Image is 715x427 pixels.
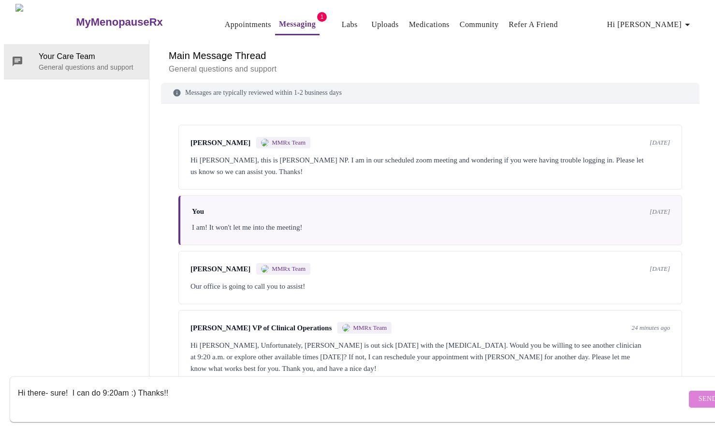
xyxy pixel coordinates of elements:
[192,221,670,233] div: I am! It won't let me into the meeting!
[650,208,670,216] span: [DATE]
[607,18,693,31] span: Hi [PERSON_NAME]
[18,383,686,414] textarea: Send a message about your appointment
[632,324,670,332] span: 24 minutes ago
[169,48,692,63] h6: Main Message Thread
[405,15,453,34] button: Medications
[505,15,562,34] button: Refer a Friend
[76,16,163,29] h3: MyMenopauseRx
[275,15,320,35] button: Messaging
[192,207,204,216] span: You
[509,18,558,31] a: Refer a Friend
[75,5,202,39] a: MyMenopauseRx
[169,63,692,75] p: General questions and support
[650,265,670,273] span: [DATE]
[39,51,141,62] span: Your Care Team
[272,265,306,273] span: MMRx Team
[334,15,365,34] button: Labs
[371,18,399,31] a: Uploads
[261,139,269,147] img: MMRX
[317,12,327,22] span: 1
[367,15,403,34] button: Uploads
[279,17,316,31] a: Messaging
[460,18,499,31] a: Community
[190,280,670,292] div: Our office is going to call you to assist!
[261,265,269,273] img: MMRX
[4,44,149,79] div: Your Care TeamGeneral questions and support
[353,324,387,332] span: MMRx Team
[225,18,271,31] a: Appointments
[342,18,358,31] a: Labs
[190,139,250,147] span: [PERSON_NAME]
[272,139,306,147] span: MMRx Team
[190,265,250,273] span: [PERSON_NAME]
[190,324,332,332] span: [PERSON_NAME] VP of Clinical Operations
[161,83,700,103] div: Messages are typically reviewed within 1-2 business days
[603,15,697,34] button: Hi [PERSON_NAME]
[342,324,350,332] img: MMRX
[456,15,503,34] button: Community
[190,339,670,374] div: Hi [PERSON_NAME], Unfortunately, [PERSON_NAME] is out sick [DATE] with the [MEDICAL_DATA]. Would ...
[190,154,670,177] div: Hi [PERSON_NAME], this is [PERSON_NAME] NP. I am in our scheduled zoom meeting and wondering if y...
[15,4,75,40] img: MyMenopauseRx Logo
[39,62,141,72] p: General questions and support
[650,139,670,147] span: [DATE]
[409,18,450,31] a: Medications
[221,15,275,34] button: Appointments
